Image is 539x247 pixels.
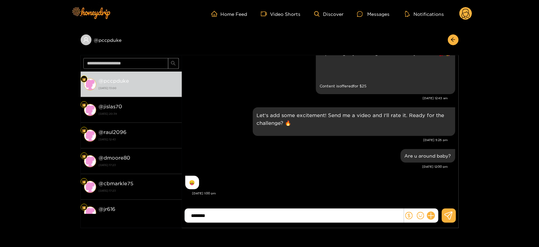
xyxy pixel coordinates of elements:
img: conversation [84,130,96,142]
p: Let's add some excitement! Send me a video and I'll rate it. Ready for the challenge? 🔥 [257,111,451,127]
img: conversation [84,155,96,167]
img: Fan Level [82,103,86,107]
strong: @ cbmarkle75 [99,181,134,186]
img: Fan Level [82,205,86,210]
div: Sep. 15, 12:00 pm [401,149,455,163]
div: [DATE] 12:00 pm [185,164,448,169]
div: Sep. 15, 1:00 pm [185,176,199,189]
button: dollar [404,211,414,221]
img: conversation [84,104,96,116]
span: video-camera [261,11,270,17]
span: smile [417,212,424,219]
img: Fan Level [82,154,86,158]
div: [DATE] 12:43 am [185,96,448,101]
button: Notifications [403,10,446,17]
strong: [DATE] 17:23 [99,188,179,194]
span: arrow-left [451,37,456,43]
strong: @ pccpduke [99,78,129,84]
a: Video Shorts [261,11,301,17]
strong: [DATE] 17:23 [99,162,179,168]
img: conversation [84,181,96,193]
div: Aug. 25, 5:25 pm [253,107,455,136]
small: Content is offered for $ 25 [320,82,451,90]
img: conversation [84,78,96,90]
strong: @ jr616 [99,206,116,212]
div: Aug. 21, 12:43 am [316,45,455,94]
span: search [171,61,176,66]
div: @pccpduke [81,34,182,45]
strong: [DATE] 17:23 [99,213,179,219]
img: Fan Level [82,180,86,184]
button: arrow-left [448,34,459,45]
strong: [DATE] 20:39 [99,111,179,117]
strong: [DATE] 12:43 [99,136,179,142]
button: search [168,58,179,69]
strong: @ jislas70 [99,104,123,109]
span: home [211,11,221,17]
img: Fan Level [82,129,86,133]
div: Are u around baby? [405,153,451,159]
img: conversation [84,207,96,219]
a: Discover [314,11,344,17]
span: dollar [405,212,413,219]
div: [DATE] 1:00 pm [192,191,455,196]
div: 😛 [189,180,195,185]
a: Home Feed [211,11,247,17]
div: [DATE] 5:25 pm [185,138,448,142]
img: Fan Level [82,77,86,81]
span: user [83,37,89,43]
div: Messages [357,10,389,18]
strong: [DATE] 13:00 [99,85,179,91]
strong: @ raul2096 [99,129,127,135]
strong: @ dmoore80 [99,155,131,161]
